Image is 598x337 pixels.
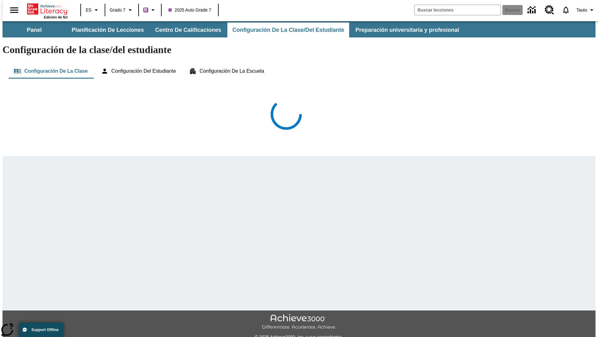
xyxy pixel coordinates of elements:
span: B [144,6,147,14]
div: Subbarra de navegación [2,22,465,37]
button: Lenguaje: ES, Selecciona un idioma [83,4,103,16]
input: Buscar campo [415,5,501,15]
button: Configuración del estudiante [96,64,181,79]
button: Panel [3,22,65,37]
span: ES [86,7,92,13]
div: Subbarra de navegación [2,21,596,37]
a: Centro de recursos, Se abrirá en una pestaña nueva. [541,2,558,18]
a: Centro de información [524,2,541,19]
span: Support Offline [31,328,59,332]
h1: Configuración de la clase/del estudiante [2,44,596,56]
span: Edición de NJ [44,15,68,19]
span: Grado 7 [110,7,126,13]
span: 2025 Auto Grade 7 [168,7,211,13]
button: Grado: Grado 7, Elige un grado [107,4,136,16]
button: Configuración de la clase/del estudiante [227,22,349,37]
div: Portada [27,2,68,19]
button: Configuración de la clase [9,64,93,79]
a: Portada [27,3,68,15]
a: Notificaciones [558,2,574,18]
button: Abrir el menú lateral [5,1,23,19]
button: Centro de calificaciones [150,22,226,37]
span: Tauto [577,7,587,13]
div: Configuración de la clase/del estudiante [9,64,589,79]
button: Preparación universitaria y profesional [350,22,464,37]
button: Configuración de la escuela [184,64,269,79]
img: Achieve3000 Differentiate Accelerate Achieve [262,314,336,330]
button: Boost El color de la clase es morado/púrpura. Cambiar el color de la clase. [141,4,159,16]
button: Perfil/Configuración [574,4,598,16]
button: Planificación de lecciones [67,22,149,37]
button: Support Offline [19,323,64,337]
